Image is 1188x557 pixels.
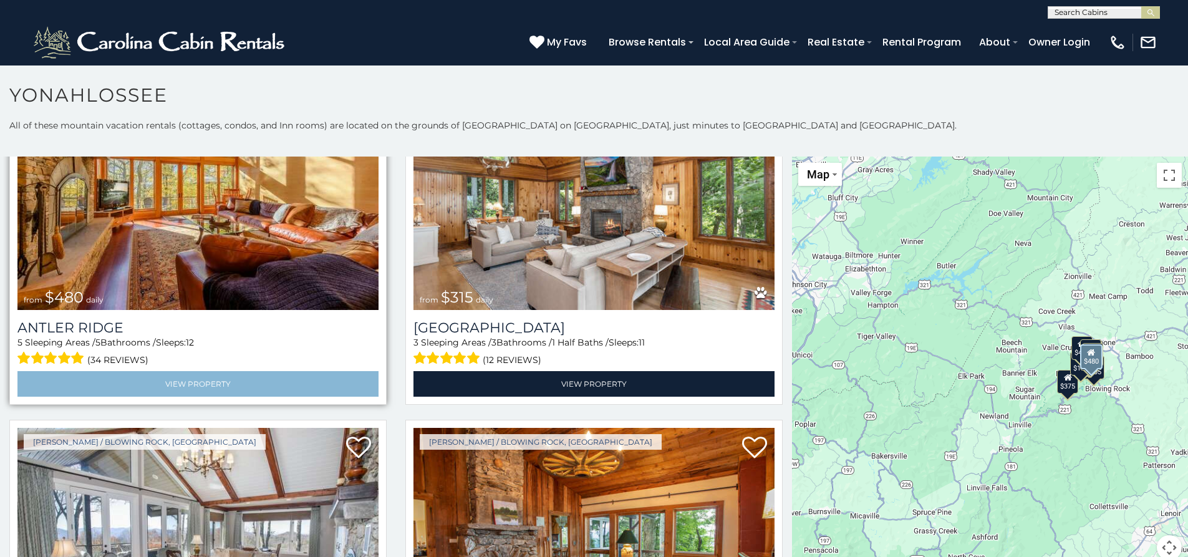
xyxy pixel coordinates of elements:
[87,352,148,368] span: (34 reviews)
[441,288,473,306] span: $315
[742,435,767,462] a: Add to favorites
[1109,34,1126,51] img: phone-regular-white.png
[547,34,587,50] span: My Favs
[24,295,42,304] span: from
[1070,351,1091,375] div: $155
[413,68,775,310] a: Chimney Island from $315 daily
[476,295,493,304] span: daily
[529,34,590,51] a: My Favs
[95,337,100,348] span: 5
[420,295,438,304] span: from
[1080,346,1101,370] div: $315
[1080,339,1101,363] div: $195
[1083,342,1104,366] div: $675
[86,295,104,304] span: daily
[17,68,379,310] img: Antler Ridge
[346,435,371,462] a: Add to favorites
[1080,344,1103,369] div: $480
[17,371,379,397] a: View Property
[186,337,194,348] span: 12
[491,337,496,348] span: 3
[801,31,871,53] a: Real Estate
[17,337,22,348] span: 5
[31,24,290,61] img: White-1-2.png
[876,31,967,53] a: Rental Program
[413,319,775,336] a: [GEOGRAPHIC_DATA]
[1071,336,1093,359] div: $400
[45,288,84,306] span: $480
[1057,369,1078,393] div: $375
[602,31,692,53] a: Browse Rentals
[798,163,842,186] button: Change map style
[17,68,379,310] a: Antler Ridge from $480 daily
[17,319,379,336] a: Antler Ridge
[1084,356,1105,379] div: $205
[1139,34,1157,51] img: mail-regular-white.png
[413,319,775,336] h3: Chimney Island
[413,336,775,368] div: Sleeping Areas / Bathrooms / Sleeps:
[24,434,266,450] a: [PERSON_NAME] / Blowing Rock, [GEOGRAPHIC_DATA]
[552,337,609,348] span: 1 Half Baths /
[807,168,829,181] span: Map
[413,337,418,348] span: 3
[413,371,775,397] a: View Property
[17,336,379,368] div: Sleeping Areas / Bathrooms / Sleeps:
[483,352,541,368] span: (12 reviews)
[1022,31,1096,53] a: Owner Login
[413,68,775,310] img: Chimney Island
[1157,163,1182,188] button: Toggle fullscreen view
[639,337,645,348] span: 11
[420,434,662,450] a: [PERSON_NAME] / Blowing Rock, [GEOGRAPHIC_DATA]
[698,31,796,53] a: Local Area Guide
[973,31,1017,53] a: About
